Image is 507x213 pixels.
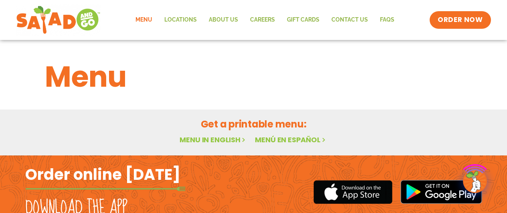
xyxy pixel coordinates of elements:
img: new-SAG-logo-768×292 [16,4,101,36]
h1: Menu [45,55,463,98]
a: Contact Us [325,11,374,29]
a: Menú en español [255,135,327,145]
span: ORDER NOW [438,15,483,25]
a: Menu in English [180,135,247,145]
h2: Order online [DATE] [25,165,180,184]
a: FAQs [374,11,400,29]
a: Locations [158,11,203,29]
img: fork [25,187,186,191]
nav: Menu [129,11,400,29]
a: GIFT CARDS [281,11,325,29]
a: About Us [203,11,244,29]
img: google_play [400,180,482,204]
a: Menu [129,11,158,29]
a: Careers [244,11,281,29]
h2: Get a printable menu: [45,117,463,131]
a: ORDER NOW [430,11,491,29]
img: appstore [313,179,392,205]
